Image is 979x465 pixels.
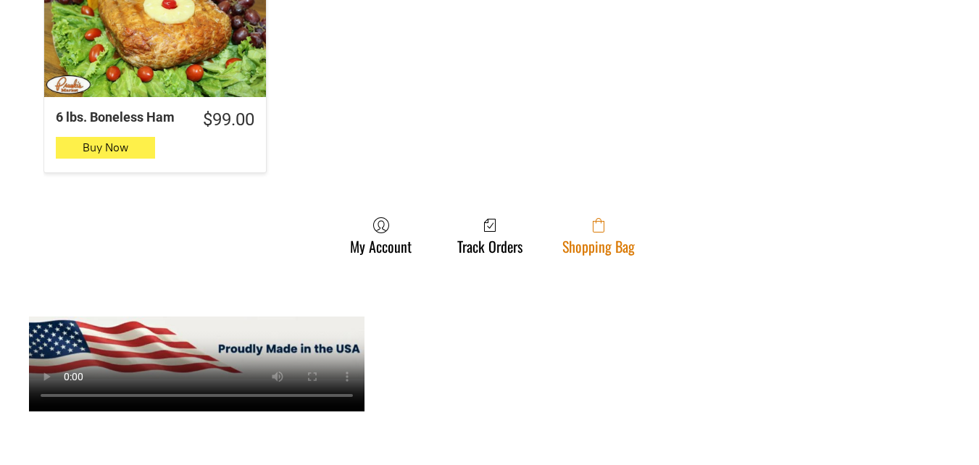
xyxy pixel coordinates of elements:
a: Shopping Bag [555,217,642,255]
a: Track Orders [450,217,530,255]
div: $99.00 [203,109,254,131]
button: Buy Now [56,137,155,159]
a: My Account [343,217,419,255]
a: $99.006 lbs. Boneless Ham [44,109,266,131]
div: 6 lbs. Boneless Ham [56,109,183,125]
span: Buy Now [83,141,128,154]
